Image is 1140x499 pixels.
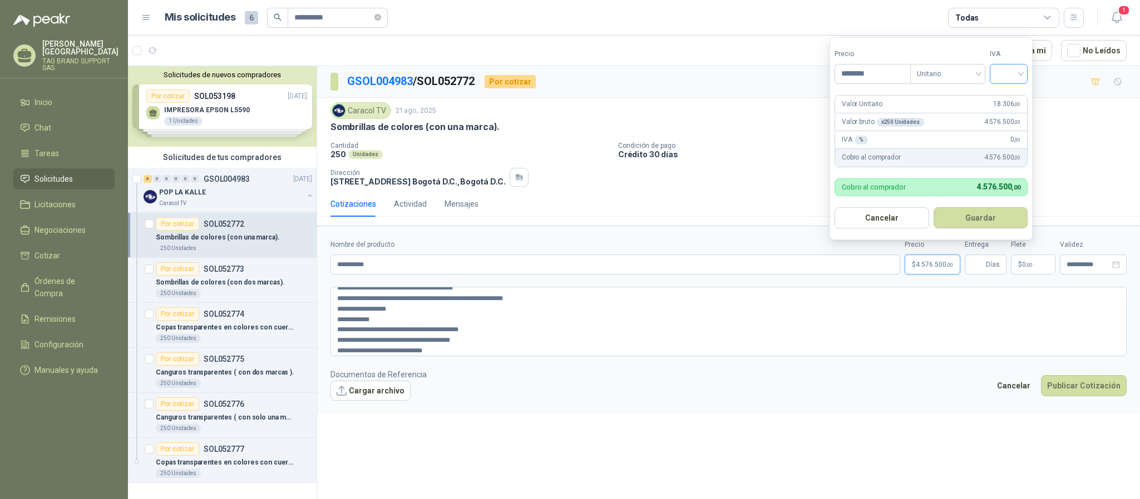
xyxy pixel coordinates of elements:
span: Remisiones [34,313,76,325]
span: Licitaciones [34,198,76,211]
p: POP LA KALLE [159,187,206,198]
span: 0 [1022,261,1033,268]
p: Valor Unitario [842,99,882,109]
div: 0 [191,175,199,183]
div: 0 [181,175,190,183]
div: 250 Unidades [156,289,201,298]
a: Chat [13,117,115,138]
p: Copas transparentes en colores con cuerda (con una marca). [156,457,294,468]
span: Solicitudes [34,173,73,185]
span: ,00 [1026,262,1033,268]
span: 4.576.500 [977,182,1020,191]
div: 0 [172,175,180,183]
span: ,00 [1011,184,1020,191]
span: 1 [1118,5,1130,16]
span: 4.576.500 [984,117,1020,127]
p: SOL052777 [204,445,244,453]
p: SOL052774 [204,310,244,318]
label: IVA [990,49,1028,59]
div: Unidades [348,150,383,159]
div: 250 Unidades [156,379,201,388]
p: SOL052773 [204,265,244,273]
label: Precio [835,49,910,59]
p: [PERSON_NAME] [GEOGRAPHIC_DATA] [42,40,119,56]
p: Condición de pago [618,142,1136,149]
p: Caracol TV [159,199,186,208]
div: Solicitudes de nuevos compradoresPor cotizarSOL053198[DATE] IMPRESORA EPSON L55901 UnidadesPor co... [128,66,317,147]
a: Configuración [13,334,115,355]
div: Actividad [394,198,427,210]
button: Cancelar [835,207,929,228]
span: Órdenes de Compra [34,275,104,300]
span: 0 [1010,134,1020,145]
span: Cotizar [34,249,60,262]
a: 6 0 0 0 0 0 GSOL004983[DATE] Company LogoPOP LA KALLECaracol TV [144,172,314,208]
button: Cargar archivo [330,381,411,401]
p: GSOL004983 [204,175,250,183]
img: Company Logo [144,190,157,203]
p: 21 ago, 2025 [396,106,436,116]
div: 6 [144,175,152,183]
div: % [855,136,868,144]
div: 250 Unidades [156,424,201,433]
a: Tareas [13,143,115,164]
p: IVA [842,134,867,145]
a: Cotizar [13,245,115,266]
button: Guardar [934,207,1028,228]
span: Inicio [34,96,52,108]
p: Cantidad [330,142,609,149]
p: Canguros transparentes ( con solo una marca). [156,412,294,423]
span: ,00 [1014,154,1020,161]
p: SOL052775 [204,355,244,363]
p: $ 0,00 [1011,255,1055,275]
button: Publicar Cotización [1041,375,1127,396]
div: Por cotizar [156,307,199,321]
span: close-circle [374,14,381,21]
span: Tareas [34,147,59,159]
button: Cancelar [991,375,1037,396]
a: Por cotizarSOL052775Canguros transparentes ( con dos marcas ).250 Unidades [128,348,317,393]
a: Por cotizarSOL052776Canguros transparentes ( con solo una marca).250 Unidades [128,393,317,438]
label: Precio [905,239,960,250]
a: Remisiones [13,308,115,330]
div: 250 Unidades [156,334,201,343]
div: Todas [955,12,979,24]
button: 1 [1107,8,1127,28]
a: Órdenes de Compra [13,271,115,304]
p: Sombrillas de colores (con dos marcas). [156,277,284,288]
p: [STREET_ADDRESS] Bogotá D.C. , Bogotá D.C. [330,177,505,186]
div: 250 Unidades [156,244,201,253]
p: SOL052772 [204,220,244,228]
p: Copas transparentes en colores con cuerda (con dos marcas). [156,322,294,333]
a: Por cotizarSOL052774Copas transparentes en colores con cuerda (con dos marcas).250 Unidades [128,303,317,348]
p: $4.576.500,00 [905,255,960,275]
span: Días [986,255,1000,274]
span: 4.576.500 [984,152,1020,163]
a: Por cotizarSOL052772Sombrillas de colores (con una marca).250 Unidades [128,213,317,258]
img: Logo peakr [13,13,70,27]
a: Por cotizarSOL052777Copas transparentes en colores con cuerda (con una marca).250 Unidades [128,438,317,483]
span: 18.306 [993,99,1020,109]
div: 250 Unidades [156,469,201,478]
div: Solicitudes de tus compradores [128,147,317,168]
p: Valor bruto [842,117,924,127]
a: Solicitudes [13,168,115,189]
div: Por cotizar [485,75,536,88]
p: Cobro al comprador [842,152,900,163]
div: 0 [153,175,161,183]
p: TAG BRAND SUPPORT SAS [42,58,119,71]
h1: Mis solicitudes [165,9,236,26]
span: Configuración [34,338,83,351]
span: ,00 [946,262,953,268]
div: Por cotizar [156,217,199,231]
label: Validez [1060,239,1127,250]
span: close-circle [374,12,381,23]
span: Negociaciones [34,224,86,236]
div: 0 [162,175,171,183]
div: Por cotizar [156,352,199,366]
label: Nombre del producto [330,239,900,250]
p: SOL052776 [204,400,244,408]
a: Negociaciones [13,219,115,241]
a: Licitaciones [13,194,115,215]
div: Mensajes [445,198,478,210]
